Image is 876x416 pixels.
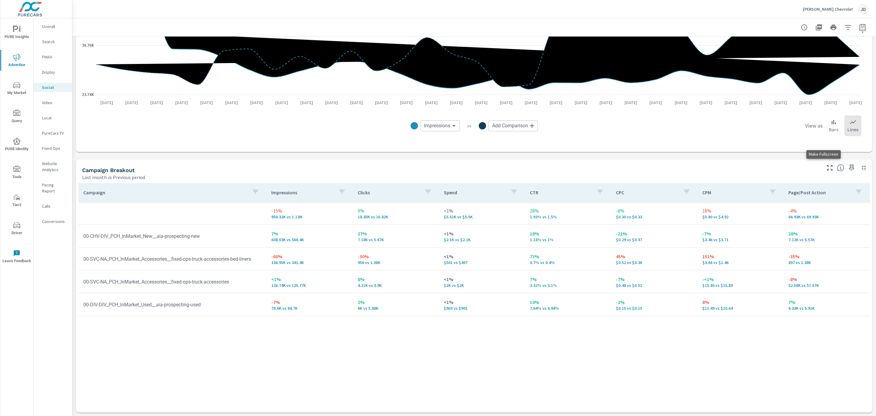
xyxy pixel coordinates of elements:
span: Save this to your personalized report [847,163,857,173]
p: [DATE] [795,100,816,106]
p: Local [42,115,67,121]
p: <1% [271,276,348,283]
p: 6,002 vs 5,882 [358,306,434,311]
div: Overall [33,22,72,31]
td: 00-SVC-NA_PCH_InMarket_Accessories__fixed-ops-truck-accessories [78,274,266,290]
div: Conversions [33,217,72,226]
p: 7% [788,298,865,306]
p: 8% [702,298,779,306]
p: Pacing Report [42,182,67,194]
div: Impressions [420,120,460,131]
span: Driver [2,222,31,237]
span: Tools [2,166,31,181]
p: 18% [702,207,779,214]
p: [DATE] [446,100,467,106]
td: 00-SVC-NA_PCH_InMarket_Accessories__fixed-ops-truck-accessories-bed-liners [78,251,266,267]
p: Last month vs Previous period [82,174,145,181]
p: 1.93% vs 1.5% [530,214,606,219]
p: $501 vs $497 [444,260,520,265]
p: Campaign [83,189,247,196]
p: [DATE] [495,100,517,106]
p: 66,926 vs 69,933 [788,214,865,219]
p: [DATE] [346,100,367,106]
p: 28% [530,207,606,214]
p: [DATE] [820,100,841,106]
span: Leave Feedback [2,250,31,265]
p: Video [42,100,67,106]
div: Display [33,68,72,77]
p: [DATE] [845,100,866,106]
p: 2% [358,298,434,306]
p: [DATE] [121,100,142,106]
p: [DATE] [371,100,392,106]
p: <1% [444,253,520,260]
p: [DATE] [321,100,342,106]
p: -7% [616,276,692,283]
p: 27% [358,230,434,237]
p: -35% [788,253,865,260]
p: 10% [530,298,606,306]
span: Query [2,110,31,125]
p: $0.30 vs $0.33 [616,214,692,219]
p: -<1% [702,276,779,283]
p: <1% [444,298,520,306]
button: Minimize Widget [859,163,869,173]
p: CTR [530,189,592,196]
p: <1% [444,207,520,214]
p: PMAX [42,54,67,60]
div: Social [33,83,72,92]
p: Website Analytics [42,160,67,173]
div: JD [858,4,869,15]
p: $3.66 vs $1.46 [702,260,779,265]
p: [DATE] [745,100,766,106]
div: Fixed Ops [33,144,72,153]
p: $2,103 vs $2,100 [444,237,520,242]
p: 897 vs 1,381 [788,260,865,265]
p: -4% [788,207,865,214]
span: PURE Insights [2,26,31,41]
p: 7,120 vs 5,569 [788,237,865,242]
p: 7% [271,230,348,237]
span: Advertise [2,54,31,69]
div: PMAX [33,52,72,62]
p: [DATE] [421,100,442,106]
p: Impressions [271,189,333,196]
p: Search [42,39,67,45]
p: -8% [616,207,692,214]
p: -2% [616,298,692,306]
p: [DATE] [196,100,217,106]
p: Display [42,69,67,75]
p: $2,002 vs $1,998 [444,283,520,288]
p: CPM [702,189,764,196]
p: [DATE] [595,100,617,106]
p: 52,583 vs 57,071 [788,283,865,288]
p: $903 vs $901 [444,306,520,311]
p: vs [460,123,479,129]
p: $0.48 vs $0.51 [616,283,692,288]
p: 151% [702,253,779,260]
div: Website Analytics [33,159,72,174]
p: 1.18% vs 1% [530,237,606,242]
p: [DATE] [221,100,242,106]
p: $0.15 vs $0.15 [616,306,692,311]
p: [DATE] [471,100,492,106]
p: <1% [444,276,520,283]
p: 7.64% vs 6.94% [530,306,606,311]
p: [DATE] [520,100,542,106]
h6: View as [805,123,823,129]
p: -21% [616,230,692,237]
p: Clicks [358,189,419,196]
span: My Market [2,82,31,97]
p: $0.52 vs $0.36 [616,260,692,265]
text: 23.74K [82,93,94,97]
button: Apply Filters [842,21,854,33]
p: [DATE] [246,100,267,106]
p: -8% [788,276,865,283]
p: $3.46 vs $3.71 [702,237,779,242]
p: [PERSON_NAME] Chevrolet [803,6,853,12]
span: Add Comparison [492,123,528,129]
p: [DATE] [770,100,791,106]
p: 3.32% vs 3.1% [530,283,606,288]
p: <1% [444,230,520,237]
p: 18% [530,230,606,237]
